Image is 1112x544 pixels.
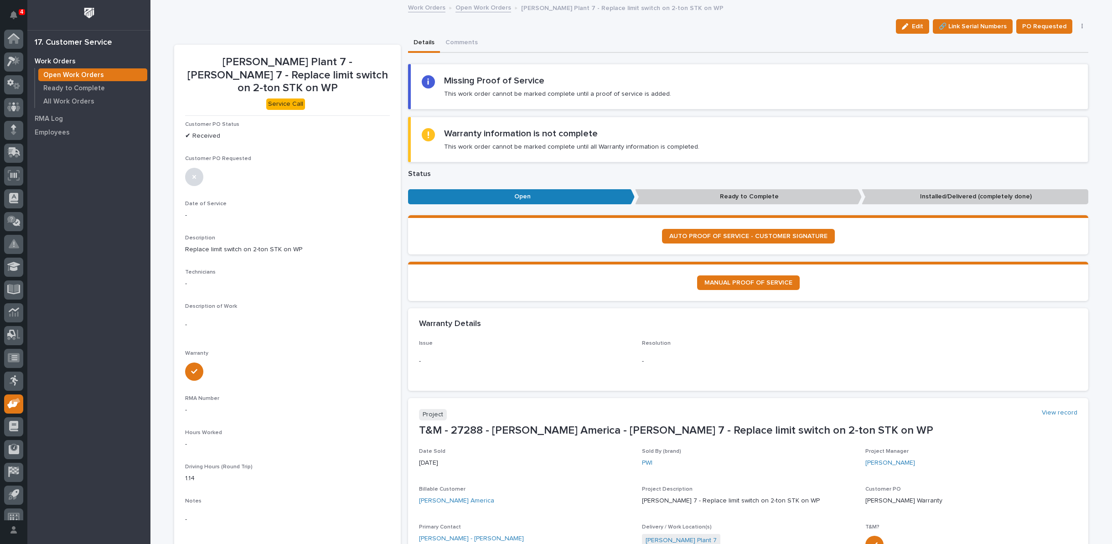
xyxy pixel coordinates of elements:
[1016,19,1072,34] button: PO Requested
[444,90,671,98] p: This work order cannot be marked complete until a proof of service is added.
[642,487,693,492] span: Project Description
[185,320,390,330] p: -
[642,341,671,346] span: Resolution
[642,357,854,366] p: -
[455,2,511,12] a: Open Work Orders
[419,496,494,506] a: [PERSON_NAME] America
[11,11,23,26] div: Notifications4
[408,2,445,12] a: Work Orders
[185,498,202,504] span: Notes
[408,189,635,204] p: Open
[419,409,447,420] p: Project
[185,279,390,289] p: -
[419,534,524,544] a: [PERSON_NAME] - [PERSON_NAME]
[35,115,63,123] p: RMA Log
[185,211,390,220] p: -
[419,424,1077,437] p: T&M - 27288 - [PERSON_NAME] America - [PERSON_NAME] 7 - Replace limit switch on 2-ton STK on WP
[35,82,150,94] a: Ready to Complete
[419,357,631,366] p: -
[408,170,1088,178] p: Status
[43,71,104,79] p: Open Work Orders
[444,75,544,86] h2: Missing Proof of Service
[419,319,481,329] h2: Warranty Details
[865,449,909,454] span: Project Manager
[1022,21,1066,32] span: PO Requested
[912,22,923,31] span: Edit
[642,449,681,454] span: Sold By (brand)
[865,524,879,530] span: T&M?
[440,34,483,53] button: Comments
[704,280,792,286] span: MANUAL PROOF OF SERVICE
[444,128,598,139] h2: Warranty information is not complete
[865,487,901,492] span: Customer PO
[419,487,465,492] span: Billable Customer
[185,235,215,241] span: Description
[185,122,239,127] span: Customer PO Status
[185,56,390,95] p: [PERSON_NAME] Plant 7 - [PERSON_NAME] 7 - Replace limit switch on 2-ton STK on WP
[669,233,828,239] span: AUTO PROOF OF SERVICE - CUSTOMER SIGNATURE
[185,156,251,161] span: Customer PO Requested
[35,129,70,137] p: Employees
[933,19,1013,34] button: 🔗 Link Serial Numbers
[865,458,915,468] a: [PERSON_NAME]
[20,9,23,15] p: 4
[185,440,390,449] p: -
[865,496,1077,506] p: [PERSON_NAME] Warranty
[642,524,712,530] span: Delivery / Work Location(s)
[27,54,150,68] a: Work Orders
[635,189,862,204] p: Ready to Complete
[185,464,253,470] span: Driving Hours (Round Trip)
[81,5,98,21] img: Workspace Logo
[35,68,150,81] a: Open Work Orders
[185,351,208,356] span: Warranty
[939,21,1007,32] span: 🔗 Link Serial Numbers
[408,34,440,53] button: Details
[896,19,929,34] button: Edit
[642,496,854,506] p: [PERSON_NAME] 7 - Replace limit switch on 2-ton STK on WP
[419,458,631,468] p: [DATE]
[27,112,150,125] a: RMA Log
[185,396,219,401] span: RMA Number
[1042,409,1077,417] a: View record
[266,98,305,110] div: Service Call
[185,515,390,524] p: -
[419,341,433,346] span: Issue
[521,2,724,12] p: [PERSON_NAME] Plant 7 - Replace limit switch on 2-ton STK on WP
[419,449,445,454] span: Date Sold
[185,474,390,483] p: 1.14
[43,98,94,106] p: All Work Orders
[662,229,835,244] a: AUTO PROOF OF SERVICE - CUSTOMER SIGNATURE
[35,38,112,48] div: 17. Customer Service
[185,131,390,141] p: ✔ Received
[185,245,390,254] p: Replace limit switch on 2-ton STK on WP
[642,458,652,468] a: PWI
[4,5,23,25] button: Notifications
[697,275,800,290] a: MANUAL PROOF OF SERVICE
[43,84,105,93] p: Ready to Complete
[185,201,227,207] span: Date of Service
[35,57,76,66] p: Work Orders
[185,430,222,435] span: Hours Worked
[35,95,150,108] a: All Work Orders
[444,143,699,151] p: This work order cannot be marked complete until all Warranty information is completed.
[185,269,216,275] span: Technicians
[419,524,461,530] span: Primary Contact
[862,189,1088,204] p: Installed/Delivered (completely done)
[185,405,390,415] p: -
[27,125,150,139] a: Employees
[185,304,237,309] span: Description of Work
